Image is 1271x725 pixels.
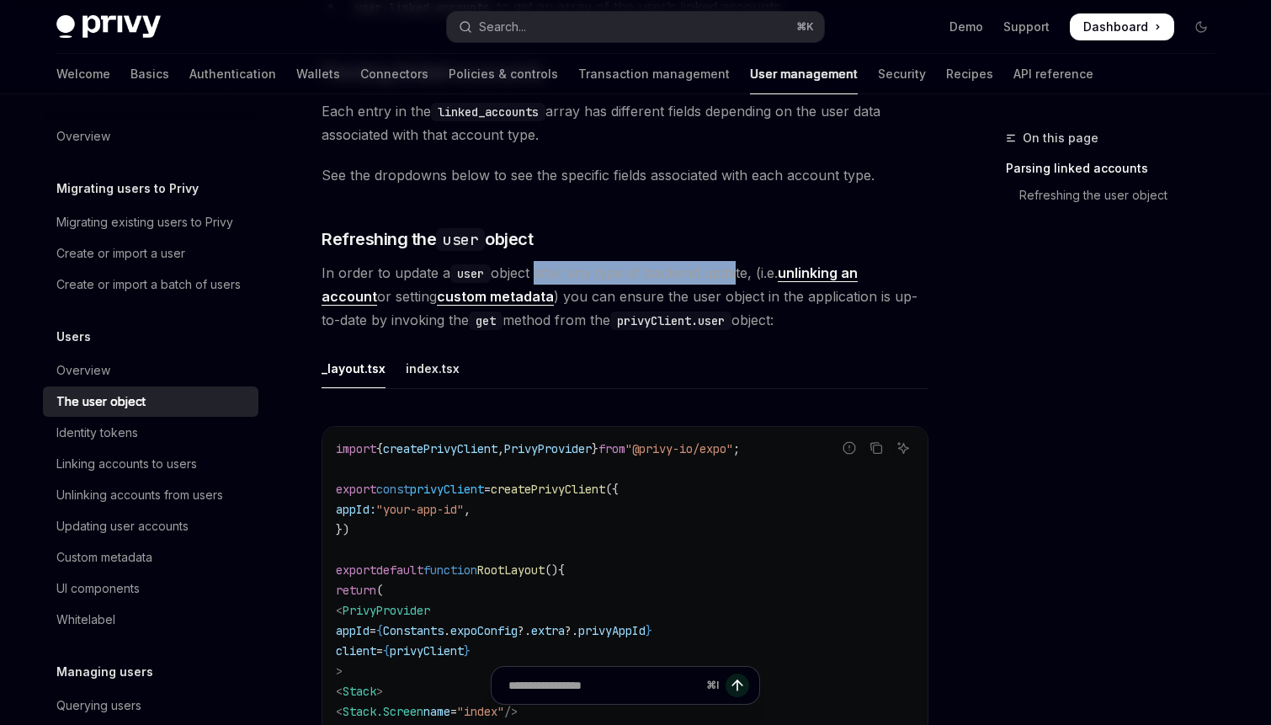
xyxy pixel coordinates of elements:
span: ( [376,583,383,598]
a: Wallets [296,54,340,94]
span: "your-app-id" [376,502,464,517]
span: ?. [565,623,578,638]
span: { [376,623,383,638]
span: createPrivyClient [491,482,605,497]
a: Transaction management [578,54,730,94]
a: Whitelabel [43,605,258,635]
code: user [450,264,491,283]
a: Parsing linked accounts [1006,155,1228,182]
a: Connectors [360,54,428,94]
span: }) [336,522,349,537]
span: PrivyProvider [343,603,430,618]
a: Basics [130,54,169,94]
span: In order to update a object after any type of backend update, (i.e. or setting ) you can ensure t... [322,261,928,332]
a: Querying users [43,690,258,721]
span: appId [336,623,370,638]
div: Linking accounts to users [56,454,197,474]
span: On this page [1023,128,1098,148]
div: index.tsx [406,349,460,388]
span: Constants [383,623,444,638]
a: UI components [43,573,258,604]
a: Security [878,54,926,94]
input: Ask a question... [508,667,699,704]
span: RootLayout [477,562,545,578]
h5: Users [56,327,91,347]
a: Updating user accounts [43,511,258,541]
a: Create or import a user [43,238,258,269]
a: Recipes [946,54,993,94]
a: Linking accounts to users [43,449,258,479]
div: Overview [56,126,110,147]
span: const [376,482,410,497]
span: ({ [605,482,619,497]
span: . [444,623,450,638]
div: Create or import a batch of users [56,275,241,295]
span: export [336,562,376,578]
a: Authentication [189,54,276,94]
div: Unlinking accounts from users [56,485,223,505]
span: < [336,603,343,618]
span: } [646,623,652,638]
div: Whitelabel [56,610,115,630]
span: "@privy-io/expo" [625,441,733,456]
span: Refreshing the object [322,227,533,251]
button: Ask AI [892,437,914,459]
a: Unlinking accounts from users [43,480,258,510]
span: PrivyProvider [504,441,592,456]
a: The user object [43,386,258,417]
a: Demo [949,19,983,35]
a: Refreshing the user object [1006,182,1228,209]
a: Welcome [56,54,110,94]
span: Each entry in the array has different fields depending on the user data associated with that acco... [322,99,928,147]
span: createPrivyClient [383,441,497,456]
span: import [336,441,376,456]
a: Overview [43,121,258,152]
div: Custom metadata [56,547,152,568]
span: return [336,583,376,598]
span: default [376,562,423,578]
span: from [598,441,625,456]
span: ⌘ K [796,20,814,34]
span: { [558,562,565,578]
span: function [423,562,477,578]
span: ?. [518,623,531,638]
a: Support [1003,19,1050,35]
h5: Managing users [56,662,153,682]
div: Create or import a user [56,243,185,264]
button: Open search [447,12,824,42]
span: = [376,643,383,658]
div: Querying users [56,696,141,716]
span: } [464,643,471,658]
div: _layout.tsx [322,349,386,388]
span: ; [733,441,740,456]
span: Dashboard [1083,19,1148,35]
span: See the dropdowns below to see the specific fields associated with each account type. [322,163,928,187]
div: Search... [479,17,526,37]
button: Toggle dark mode [1188,13,1215,40]
span: appId: [336,502,376,517]
span: , [497,441,504,456]
span: client [336,643,376,658]
span: } [592,441,598,456]
img: dark logo [56,15,161,39]
button: Copy the contents from the code block [865,437,887,459]
button: Report incorrect code [838,437,860,459]
span: export [336,482,376,497]
div: The user object [56,392,146,412]
span: () [545,562,558,578]
a: User management [750,54,858,94]
div: Identity tokens [56,423,138,443]
span: privyClient [410,482,484,497]
a: Identity tokens [43,418,258,448]
a: Migrating existing users to Privy [43,207,258,237]
div: Updating user accounts [56,516,189,536]
a: Custom metadata [43,542,258,573]
span: , [464,502,471,517]
span: extra [531,623,565,638]
span: { [383,643,390,658]
a: custom metadata [437,288,554,306]
code: linked_accounts [431,103,545,121]
span: privyClient [390,643,464,658]
code: user [436,228,485,251]
code: get [469,312,503,330]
